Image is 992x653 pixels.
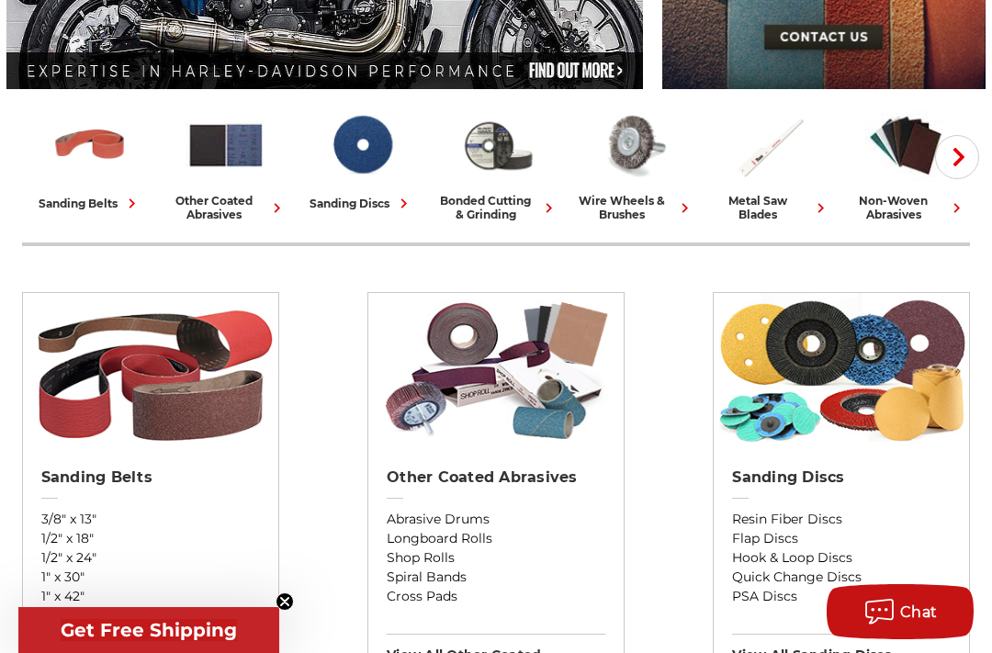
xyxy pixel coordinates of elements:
[573,106,694,221] a: wire wheels & brushes
[387,468,605,487] h2: Other Coated Abrasives
[732,548,951,568] a: Hook & Loop Discs
[41,548,260,568] a: 1/2" x 24"
[729,106,810,185] img: Metal Saw Blades
[437,106,558,221] a: bonded cutting & grinding
[845,106,966,221] a: non-woven abrasives
[865,106,946,185] img: Non-woven Abrasives
[321,106,402,185] img: Sanding Discs
[573,194,694,221] div: wire wheels & brushes
[900,603,938,621] span: Chat
[387,548,605,568] a: Shop Rolls
[387,510,605,529] a: Abrasive Drums
[310,194,413,213] div: sanding discs
[39,194,141,213] div: sanding belts
[41,510,260,529] a: 3/8" x 13"
[732,510,951,529] a: Resin Fiber Discs
[301,106,423,213] a: sanding discs
[61,619,237,641] span: Get Free Shipping
[41,529,260,548] a: 1/2" x 18"
[845,194,966,221] div: non-woven abrasives
[709,194,830,221] div: metal saw blades
[732,468,951,487] h2: Sanding Discs
[732,568,951,587] a: Quick Change Discs
[935,135,979,179] button: Next
[593,106,674,185] img: Wire Wheels & Brushes
[387,529,605,548] a: Longboard Rolls
[23,293,278,449] img: Sanding Belts
[387,587,605,606] a: Cross Pads
[165,106,287,221] a: other coated abrasives
[368,293,624,449] img: Other Coated Abrasives
[709,106,830,221] a: metal saw blades
[50,106,130,185] img: Sanding Belts
[437,194,558,221] div: bonded cutting & grinding
[41,468,260,487] h2: Sanding Belts
[457,106,538,185] img: Bonded Cutting & Grinding
[732,529,951,548] a: Flap Discs
[18,607,279,653] div: Get Free ShippingClose teaser
[276,592,294,611] button: Close teaser
[186,106,266,185] img: Other Coated Abrasives
[165,194,287,221] div: other coated abrasives
[29,106,151,213] a: sanding belts
[827,584,974,639] button: Chat
[41,568,260,587] a: 1" x 30"
[714,293,969,449] img: Sanding Discs
[387,568,605,587] a: Spiral Bands
[732,587,951,606] a: PSA Discs
[41,587,260,606] a: 1" x 42"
